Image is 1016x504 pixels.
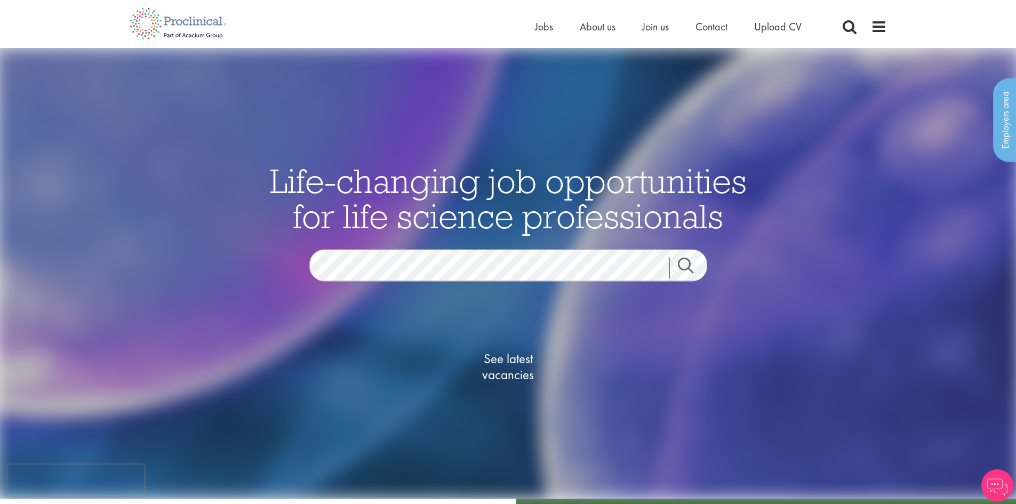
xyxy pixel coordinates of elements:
span: See latest vacancies [455,350,562,382]
a: Contact [695,20,727,34]
span: Life-changing job opportunities for life science professionals [270,159,747,237]
a: Jobs [535,20,553,34]
a: Upload CV [754,20,802,34]
iframe: reCAPTCHA [7,465,144,497]
a: About us [580,20,615,34]
a: Join us [642,20,669,34]
img: Chatbot [981,469,1013,501]
a: See latestvacancies [455,308,562,425]
a: Job search submit button [669,257,715,278]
